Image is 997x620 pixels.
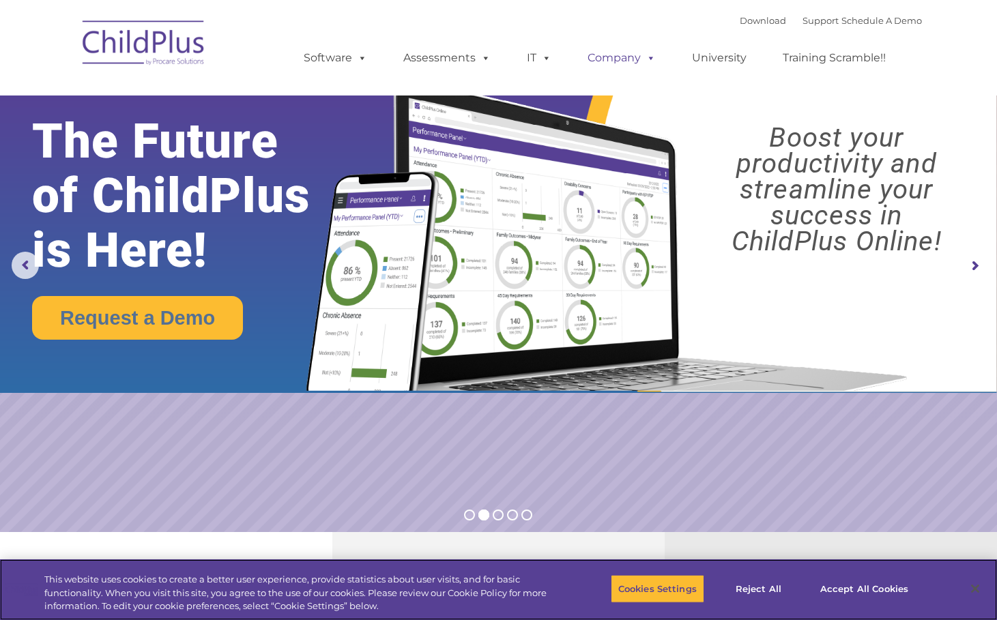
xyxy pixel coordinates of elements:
button: Cookies Settings [611,574,704,603]
a: Training Scramble!! [769,44,899,72]
font: | [740,15,922,26]
rs-layer: The Future of ChildPlus is Here! [32,114,351,278]
a: Company [574,44,669,72]
div: This website uses cookies to create a better user experience, provide statistics about user visit... [44,573,549,613]
span: Last name [190,90,231,100]
a: Software [290,44,381,72]
a: Schedule A Demo [841,15,922,26]
span: Phone number [190,146,248,156]
a: Download [740,15,786,26]
rs-layer: Boost your productivity and streamline your success in ChildPlus Online! [689,125,985,254]
button: Close [960,574,990,604]
button: Reject All [716,574,801,603]
img: ChildPlus by Procare Solutions [76,11,212,79]
a: Assessments [390,44,504,72]
a: IT [513,44,565,72]
a: Request a Demo [32,296,243,340]
button: Accept All Cookies [813,574,916,603]
a: Support [803,15,839,26]
a: University [678,44,760,72]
